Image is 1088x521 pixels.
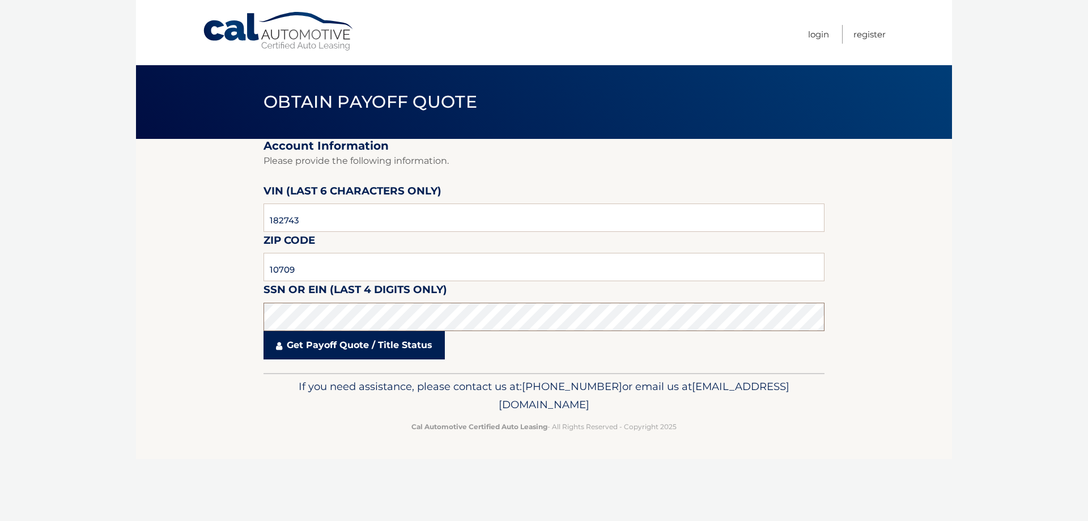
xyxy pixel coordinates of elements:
[271,421,817,433] p: - All Rights Reserved - Copyright 2025
[263,139,824,153] h2: Account Information
[271,378,817,414] p: If you need assistance, please contact us at: or email us at
[263,281,447,302] label: SSN or EIN (last 4 digits only)
[411,422,547,431] strong: Cal Automotive Certified Auto Leasing
[202,11,355,52] a: Cal Automotive
[263,331,445,359] a: Get Payoff Quote / Title Status
[263,183,441,204] label: VIN (last 6 characters only)
[522,380,622,393] span: [PHONE_NUMBER]
[263,232,315,253] label: Zip Code
[853,25,886,44] a: Register
[808,25,829,44] a: Login
[263,153,824,169] p: Please provide the following information.
[263,91,477,112] span: Obtain Payoff Quote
